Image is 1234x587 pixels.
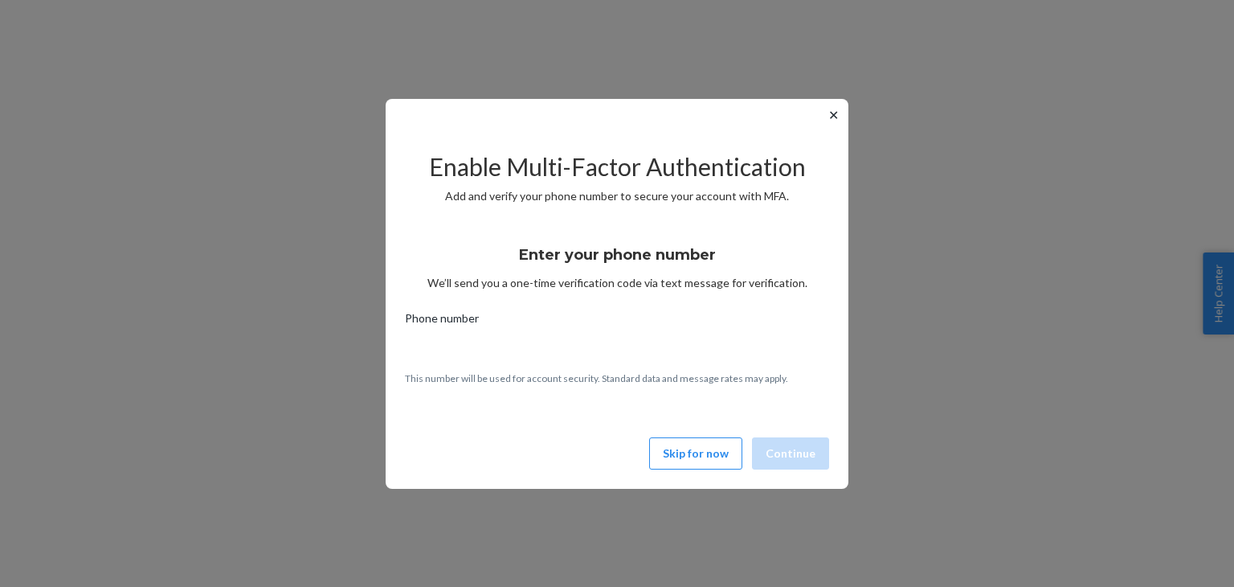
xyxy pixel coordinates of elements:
[405,154,829,180] h2: Enable Multi-Factor Authentication
[752,437,829,470] button: Continue
[405,310,479,333] span: Phone number
[825,105,842,125] button: ✕
[405,232,829,291] div: We’ll send you a one-time verification code via text message for verification.
[405,371,829,385] p: This number will be used for account security. Standard data and message rates may apply.
[519,244,716,265] h3: Enter your phone number
[649,437,742,470] button: Skip for now
[405,188,829,204] p: Add and verify your phone number to secure your account with MFA.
